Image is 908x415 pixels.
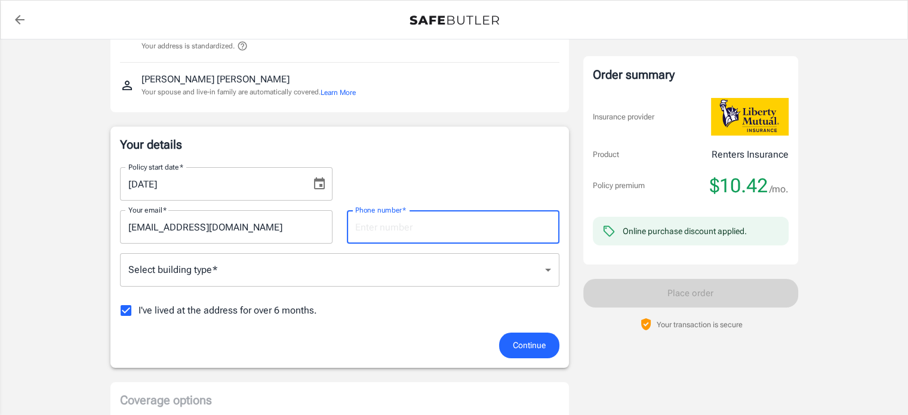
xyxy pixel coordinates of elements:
[711,98,789,136] img: Liberty Mutual
[513,338,546,353] span: Continue
[141,72,290,87] p: [PERSON_NAME] [PERSON_NAME]
[657,319,743,330] p: Your transaction is secure
[355,205,406,215] label: Phone number
[623,225,747,237] div: Online purchase discount applied.
[141,87,356,98] p: Your spouse and live-in family are automatically covered.
[120,210,333,244] input: Enter email
[410,16,499,25] img: Back to quotes
[8,8,32,32] a: back to quotes
[321,87,356,98] button: Learn More
[710,174,768,198] span: $10.42
[593,111,654,123] p: Insurance provider
[593,180,645,192] p: Policy premium
[128,205,167,215] label: Your email
[770,181,789,198] span: /mo.
[120,78,134,93] svg: Insured person
[712,147,789,162] p: Renters Insurance
[120,136,559,153] p: Your details
[128,162,183,172] label: Policy start date
[593,66,789,84] div: Order summary
[593,149,619,161] p: Product
[347,210,559,244] input: Enter number
[499,333,559,358] button: Continue
[141,41,235,51] p: Your address is standardized.
[307,172,331,196] button: Choose date, selected date is Aug 31, 2025
[120,167,303,201] input: MM/DD/YYYY
[138,303,317,318] span: I've lived at the address for over 6 months.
